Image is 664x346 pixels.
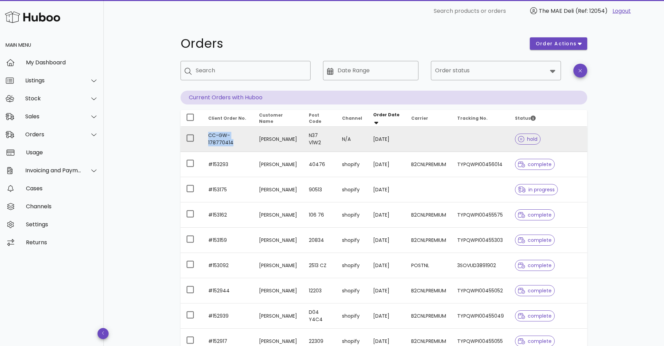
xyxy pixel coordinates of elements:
[208,115,246,121] span: Client Order No.
[336,253,368,278] td: shopify
[181,91,587,104] p: Current Orders with Huboo
[336,303,368,329] td: shopify
[518,313,552,318] span: complete
[368,177,406,202] td: [DATE]
[303,177,336,202] td: 90513
[25,167,82,174] div: Invoicing and Payments
[575,7,608,15] span: (Ref: 12054)
[452,152,509,177] td: TYPQWPI00456014
[336,177,368,202] td: shopify
[253,228,303,253] td: [PERSON_NAME]
[253,152,303,177] td: [PERSON_NAME]
[203,152,253,177] td: #153293
[203,228,253,253] td: #153159
[535,40,577,47] span: order actions
[5,10,60,25] img: Huboo Logo
[181,37,522,50] h1: Orders
[253,202,303,228] td: [PERSON_NAME]
[518,339,552,344] span: complete
[253,278,303,303] td: [PERSON_NAME]
[518,288,552,293] span: complete
[373,112,399,118] span: Order Date
[406,152,452,177] td: B2CNLPREMIUM
[26,149,98,156] div: Usage
[406,228,452,253] td: B2CNLPREMIUM
[203,253,253,278] td: #153092
[336,110,368,127] th: Channel
[203,127,253,152] td: CC-GW-178770414
[406,303,452,329] td: B2CNLPREMIUM
[406,202,452,228] td: B2CNLPREMIUM
[303,278,336,303] td: 12203
[25,77,82,84] div: Listings
[612,7,631,15] a: Logout
[368,303,406,329] td: [DATE]
[342,115,362,121] span: Channel
[253,177,303,202] td: [PERSON_NAME]
[253,110,303,127] th: Customer Name
[303,202,336,228] td: 106 76
[452,228,509,253] td: TYPQWPI00455303
[25,95,82,102] div: Stock
[336,228,368,253] td: shopify
[26,185,98,192] div: Cases
[253,303,303,329] td: [PERSON_NAME]
[336,278,368,303] td: shopify
[25,131,82,138] div: Orders
[25,113,82,120] div: Sales
[309,112,321,124] span: Post Code
[518,137,537,142] span: hold
[411,115,428,121] span: Carrier
[336,127,368,152] td: N/A
[26,221,98,228] div: Settings
[203,177,253,202] td: #153175
[203,303,253,329] td: #152939
[518,212,552,217] span: complete
[253,253,303,278] td: [PERSON_NAME]
[203,202,253,228] td: #153162
[368,110,406,127] th: Order Date: Sorted descending. Activate to remove sorting.
[303,127,336,152] td: N37 V1W2
[303,110,336,127] th: Post Code
[368,253,406,278] td: [DATE]
[452,303,509,329] td: TYPQWPI00455049
[452,253,509,278] td: 3SOVUD3891902
[259,112,283,124] span: Customer Name
[431,61,561,80] div: Order status
[368,228,406,253] td: [DATE]
[368,152,406,177] td: [DATE]
[406,253,452,278] td: POSTNL
[336,152,368,177] td: shopify
[518,187,555,192] span: in progress
[515,115,536,121] span: Status
[452,278,509,303] td: TYPQWPI00455052
[368,202,406,228] td: [DATE]
[203,110,253,127] th: Client Order No.
[368,278,406,303] td: [DATE]
[406,110,452,127] th: Carrier
[457,115,488,121] span: Tracking No.
[203,278,253,303] td: #152944
[26,203,98,210] div: Channels
[452,202,509,228] td: TYPQWPI00455575
[530,37,587,50] button: order actions
[518,162,552,167] span: complete
[26,239,98,246] div: Returns
[303,303,336,329] td: D04 Y4C4
[253,127,303,152] td: [PERSON_NAME]
[539,7,574,15] span: The MAE Deli
[452,110,509,127] th: Tracking No.
[303,228,336,253] td: 20834
[336,202,368,228] td: shopify
[26,59,98,66] div: My Dashboard
[303,152,336,177] td: 40476
[406,278,452,303] td: B2CNLPREMIUM
[518,238,552,243] span: complete
[368,127,406,152] td: [DATE]
[303,253,336,278] td: 2513 CZ
[518,263,552,268] span: complete
[509,110,587,127] th: Status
